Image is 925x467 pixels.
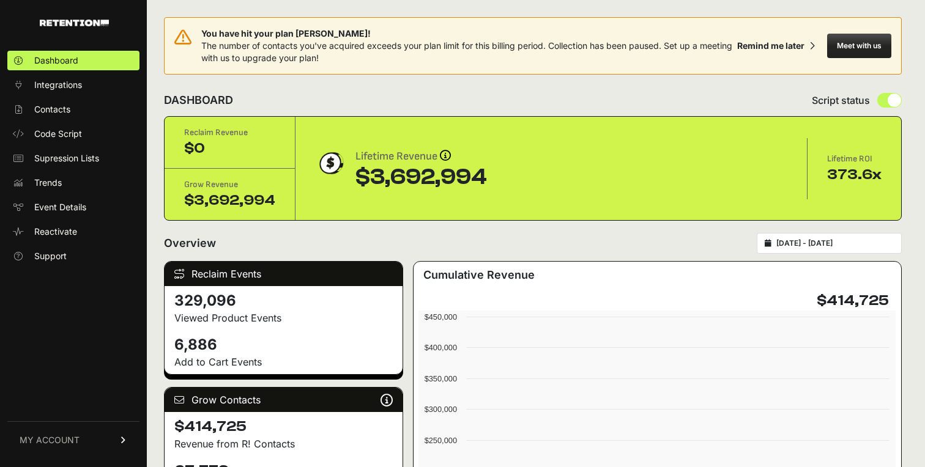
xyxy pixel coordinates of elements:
[827,34,891,58] button: Meet with us
[34,152,99,164] span: Supression Lists
[34,103,70,116] span: Contacts
[423,267,535,284] h3: Cumulative Revenue
[34,250,67,262] span: Support
[184,191,275,210] div: $3,692,994
[165,262,403,286] div: Reclaim Events
[7,51,139,70] a: Dashboard
[201,40,732,63] span: The number of contacts you've acquired exceeds your plan limit for this billing period. Collectio...
[425,343,457,352] text: $400,000
[737,40,804,52] div: Remind me later
[40,20,109,26] img: Retention.com
[174,355,393,369] p: Add to Cart Events
[7,246,139,266] a: Support
[165,388,403,412] div: Grow Contacts
[7,149,139,168] a: Supression Lists
[425,312,457,322] text: $450,000
[7,421,139,458] a: MY ACCOUNT
[174,311,393,325] p: Viewed Product Events
[34,226,77,238] span: Reactivate
[425,374,457,383] text: $350,000
[817,291,889,311] h4: $414,725
[827,165,882,185] div: 373.6x
[34,128,82,140] span: Code Script
[7,75,139,95] a: Integrations
[7,197,139,217] a: Event Details
[315,148,346,178] img: dollar-coin-05c43ed7efb7bc0c12610022525b4bbbb207c7efeef5aecc26f025e68dcafac9.png
[174,335,393,355] h4: 6,886
[355,148,487,165] div: Lifetime Revenue
[34,79,82,91] span: Integrations
[812,93,870,108] span: Script status
[732,35,820,57] button: Remind me later
[184,127,275,139] div: Reclaim Revenue
[34,177,62,189] span: Trends
[7,222,139,241] a: Reactivate
[184,178,275,191] div: Grow Revenue
[174,417,393,436] h4: $414,725
[164,235,216,252] h2: Overview
[174,291,393,311] h4: 329,096
[20,434,80,446] span: MY ACCOUNT
[7,173,139,193] a: Trends
[201,28,732,40] span: You have hit your plan [PERSON_NAME]!
[174,436,393,451] p: Revenue from R! Contacts
[355,165,487,189] div: $3,692,994
[34,201,86,213] span: Event Details
[425,405,457,414] text: $300,000
[827,153,882,165] div: Lifetime ROI
[7,124,139,144] a: Code Script
[164,92,233,109] h2: DASHBOARD
[425,436,457,445] text: $250,000
[184,139,275,158] div: $0
[7,100,139,119] a: Contacts
[34,54,78,67] span: Dashboard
